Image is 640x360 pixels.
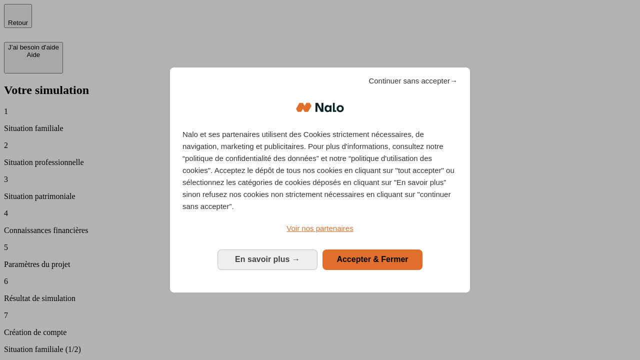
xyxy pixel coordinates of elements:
span: Voir nos partenaires [286,224,353,232]
span: Continuer sans accepter→ [368,75,457,87]
button: En savoir plus: Configurer vos consentements [217,249,317,269]
p: Nalo et ses partenaires utilisent des Cookies strictement nécessaires, de navigation, marketing e... [182,128,457,212]
span: En savoir plus → [235,255,300,263]
span: Accepter & Fermer [336,255,408,263]
img: Logo [296,92,344,122]
div: Bienvenue chez Nalo Gestion du consentement [170,67,470,292]
button: Accepter & Fermer: Accepter notre traitement des données et fermer [322,249,422,269]
a: Voir nos partenaires [182,222,457,234]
